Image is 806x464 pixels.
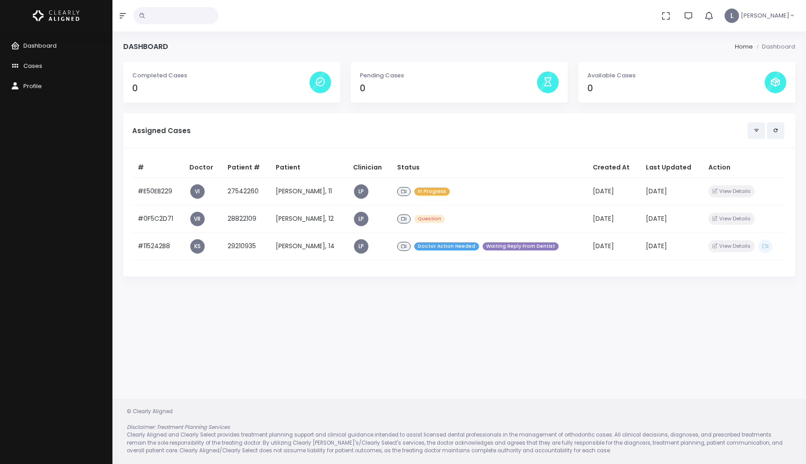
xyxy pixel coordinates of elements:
[184,157,223,178] th: Doctor
[392,157,587,178] th: Status
[593,214,614,223] span: [DATE]
[23,62,42,70] span: Cases
[348,157,392,178] th: Clinician
[735,42,753,51] li: Home
[593,241,614,250] span: [DATE]
[646,187,667,196] span: [DATE]
[741,11,789,20] span: [PERSON_NAME]
[646,241,667,250] span: [DATE]
[190,212,205,226] a: VR
[708,240,755,252] button: View Details
[132,71,309,80] p: Completed Cases
[132,205,184,232] td: #0F5C2D71
[270,232,348,260] td: [PERSON_NAME], 14
[587,157,640,178] th: Created At
[725,9,739,23] span: L
[646,214,667,223] span: [DATE]
[270,157,348,178] th: Patient
[703,157,786,178] th: Action
[354,184,368,199] a: LP
[708,185,755,197] button: View Details
[753,42,795,51] li: Dashboard
[414,242,479,251] span: Doctor Action Needed
[222,178,270,205] td: 27542260
[222,232,270,260] td: 29210935
[118,408,801,455] div: © Clearly Aligned Clearly Aligned and Clearly Select provides treatment planning support and clin...
[593,187,614,196] span: [DATE]
[127,424,230,431] em: Disclaimer: Treatment Planning Services
[270,205,348,232] td: [PERSON_NAME], 12
[132,232,184,260] td: #115242B8
[483,242,559,251] span: Waiting Reply From Dentist
[190,239,205,254] a: KS
[354,239,368,254] a: LP
[360,83,537,94] h4: 0
[222,157,270,178] th: Patient #
[640,157,703,178] th: Last Updated
[587,83,765,94] h4: 0
[132,83,309,94] h4: 0
[33,6,80,25] img: Logo Horizontal
[132,127,748,135] h5: Assigned Cases
[123,42,168,51] h4: Dashboard
[414,215,445,223] span: Question
[190,184,205,199] a: VI
[708,213,755,225] button: View Details
[222,205,270,232] td: 28822109
[132,178,184,205] td: #E50EB229
[132,157,184,178] th: #
[587,71,765,80] p: Available Cases
[354,212,368,226] a: LP
[414,187,450,196] span: In Progress
[23,82,42,90] span: Profile
[360,71,537,80] p: Pending Cases
[23,41,57,50] span: Dashboard
[270,178,348,205] td: [PERSON_NAME], 11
